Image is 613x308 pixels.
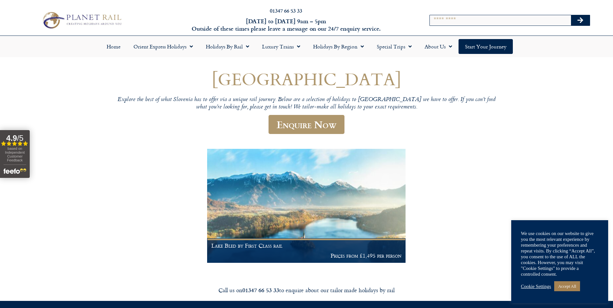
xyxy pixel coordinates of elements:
div: We use cookies on our website to give you the most relevant experience by remembering your prefer... [521,231,598,277]
h6: [DATE] to [DATE] 9am – 5pm Outside of these times please leave a message on our 24/7 enquiry serv... [165,17,407,33]
a: Cookie Settings [521,283,551,289]
button: Search [571,15,590,26]
a: About Us [418,39,459,54]
a: Holidays by Rail [199,39,256,54]
nav: Menu [3,39,610,54]
a: Start your Journey [459,39,513,54]
strong: 01347 66 53 33 [242,286,279,294]
a: Special Trips [370,39,418,54]
a: Accept All [554,281,580,291]
a: Enquire Now [269,115,344,134]
h1: Lake Bled by First Class rail [211,242,401,249]
a: Orient Express Holidays [127,39,199,54]
h1: [GEOGRAPHIC_DATA] [113,69,501,88]
p: Prices from £1,495 per person [211,252,401,259]
a: Lake Bled by First Class rail Prices from £1,495 per person [207,149,406,263]
a: Luxury Trains [256,39,307,54]
a: Home [100,39,127,54]
a: 01347 66 53 33 [270,7,302,14]
a: Holidays by Region [307,39,370,54]
p: Explore the best of what Slovenia has to offer via a unique rail journey. Below are a selection o... [113,96,501,111]
div: Call us on to enquire about our tailor made holidays by rail [126,286,488,294]
img: Planet Rail Train Holidays Logo [39,10,124,31]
